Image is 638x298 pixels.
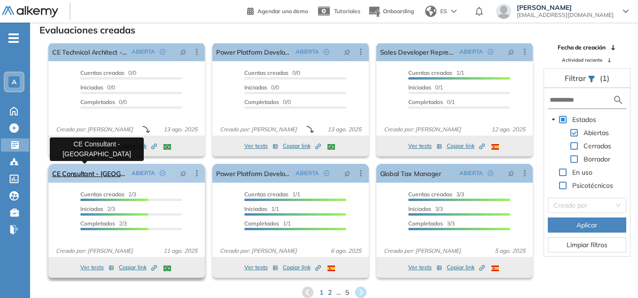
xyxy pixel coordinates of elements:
[408,98,443,105] span: Completados
[548,217,626,233] button: Aplicar
[244,220,291,227] span: 1/1
[425,6,436,17] img: world
[576,220,597,230] span: Aplicar
[613,94,624,106] img: search icon
[52,247,137,255] span: Creado por: [PERSON_NAME]
[132,48,155,56] span: ABIERTA
[327,266,335,271] img: ESP
[336,288,341,298] span: ...
[244,262,278,273] button: Ver tests
[334,8,360,15] span: Tutoriales
[160,125,201,134] span: 13 ago. 2025
[244,205,279,212] span: 1/1
[408,220,455,227] span: 3/3
[39,24,135,36] h3: Evaluaciones creadas
[80,191,136,198] span: 2/3
[12,78,16,86] span: A
[244,98,279,105] span: Completados
[80,69,124,76] span: Cuentas creadas
[408,262,442,273] button: Ver tests
[244,84,267,91] span: Iniciadas
[551,117,556,122] span: caret-down
[508,169,514,177] span: pushpin
[80,191,124,198] span: Cuentas creadas
[408,191,452,198] span: Cuentas creadas
[344,169,350,177] span: pushpin
[52,42,128,61] a: CE Technical Architect - [GEOGRAPHIC_DATA]
[216,164,292,183] a: Power Platform Developer CRM
[160,170,165,176] span: check-circle
[327,247,365,255] span: 6 ago. 2025
[345,288,349,298] span: 5
[52,125,137,134] span: Creado por: [PERSON_NAME]
[572,115,596,124] span: Estados
[244,191,288,198] span: Cuentas creadas
[244,205,267,212] span: Iniciadas
[163,266,171,271] img: BRA
[173,166,194,181] button: pushpin
[244,69,300,76] span: 0/0
[80,220,127,227] span: 2/3
[283,263,321,272] span: Copiar link
[491,266,499,271] img: ESP
[572,181,613,190] span: Psicotécnicos
[408,140,442,152] button: Ver tests
[491,247,529,255] span: 5 ago. 2025
[562,56,602,64] span: Actividad reciente
[558,43,606,52] span: Fecha de creación
[440,7,447,16] span: ES
[324,125,365,134] span: 13 ago. 2025
[570,180,615,191] span: Psicotécnicos
[50,137,144,161] div: CE Consultant - [GEOGRAPHIC_DATA]
[244,84,279,91] span: 0/0
[80,69,136,76] span: 0/0
[244,98,291,105] span: 0/0
[380,125,465,134] span: Creado por: [PERSON_NAME]
[80,98,115,105] span: Completados
[244,140,278,152] button: Ver tests
[488,170,493,176] span: check-circle
[408,69,464,76] span: 1/1
[2,6,58,18] img: Logo
[380,247,465,255] span: Creado por: [PERSON_NAME]
[132,169,155,177] span: ABIERTA
[80,220,115,227] span: Completados
[570,114,598,125] span: Estados
[491,144,499,150] img: ESP
[80,84,115,91] span: 0/0
[582,127,611,138] span: Abiertas
[447,142,485,150] span: Copiar link
[501,44,521,59] button: pushpin
[119,263,157,272] span: Copiar link
[327,144,335,150] img: BRA
[451,9,457,13] img: arrow
[244,69,288,76] span: Cuentas creadas
[408,84,431,91] span: Iniciadas
[501,166,521,181] button: pushpin
[408,205,443,212] span: 3/3
[408,220,443,227] span: Completados
[244,220,279,227] span: Completados
[383,8,414,15] span: Onboarding
[508,48,514,56] span: pushpin
[548,237,626,252] button: Limpiar filtros
[459,169,483,177] span: ABIERTA
[582,153,612,165] span: Borrador
[296,48,319,56] span: ABIERTA
[517,4,614,11] span: [PERSON_NAME]
[80,262,114,273] button: Ver tests
[283,262,321,273] button: Copiar link
[80,205,115,212] span: 2/3
[488,49,493,55] span: check-circle
[80,98,127,105] span: 0/0
[582,140,613,152] span: Cerradas
[584,142,611,150] span: Cerradas
[408,69,452,76] span: Cuentas creadas
[584,155,610,163] span: Borrador
[319,288,323,298] span: 1
[368,1,414,22] button: Onboarding
[216,247,301,255] span: Creado por: [PERSON_NAME]
[80,84,103,91] span: Iniciadas
[408,98,455,105] span: 0/1
[296,169,319,177] span: ABIERTA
